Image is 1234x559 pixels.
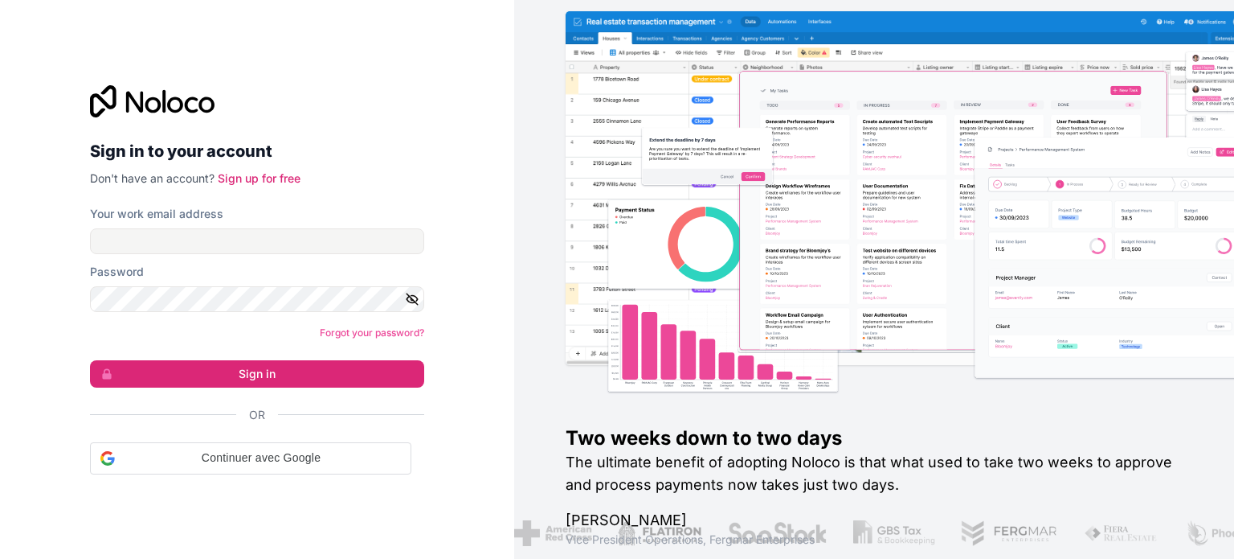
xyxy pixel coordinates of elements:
input: Password [90,286,424,312]
h2: The ultimate benefit of adopting Noloco is that what used to take two weeks to approve and proces... [566,451,1183,496]
label: Your work email address [90,206,223,222]
h1: Vice President Operations , Fergmar Enterprises [566,532,1183,548]
span: Or [249,407,265,423]
button: Sign in [90,360,424,388]
h1: [PERSON_NAME] [566,509,1183,532]
a: Sign up for free [218,171,300,185]
input: Email address [90,228,424,254]
span: Continuer avec Google [121,450,401,467]
a: Forgot your password? [320,327,424,339]
span: Don't have an account? [90,171,215,185]
h2: Sign in to your account [90,137,424,166]
div: Continuer avec Google [90,442,411,475]
h1: Two weeks down to two days [566,425,1183,451]
label: Password [90,264,144,280]
img: /assets/american-red-cross-BAupjrZR.png [490,520,568,546]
